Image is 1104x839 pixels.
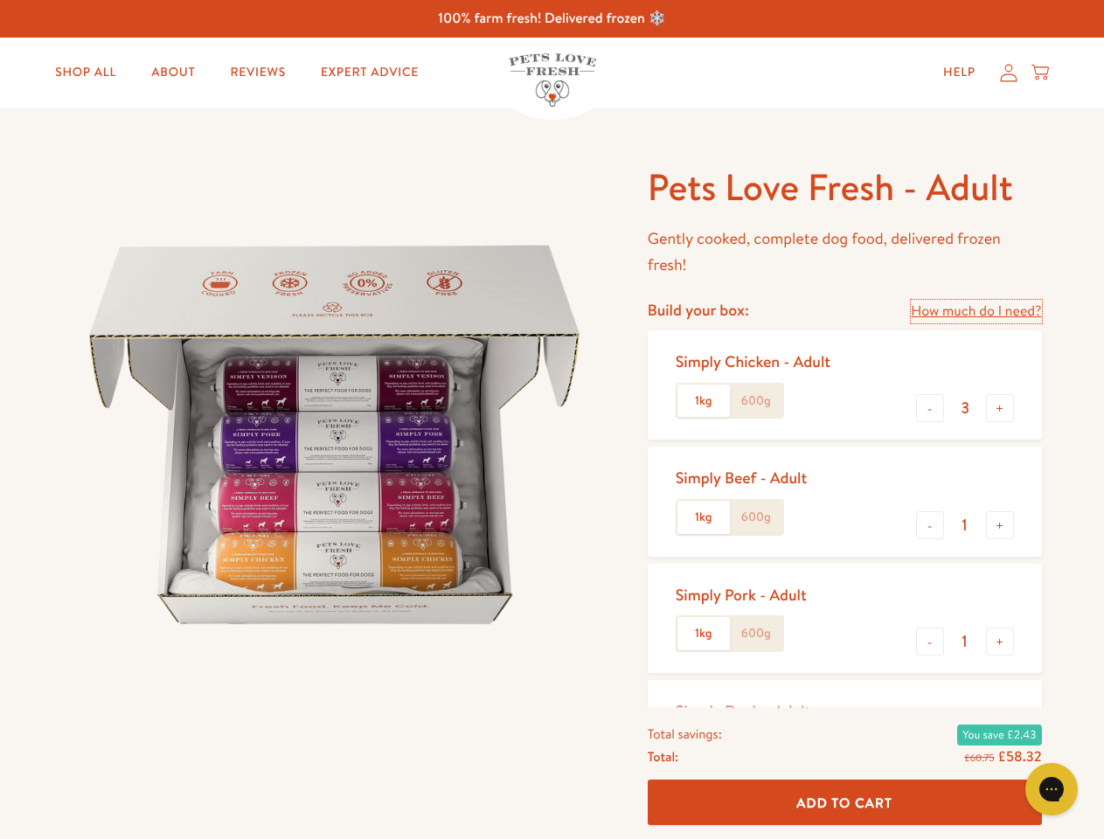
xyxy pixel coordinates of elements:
h1: Pets Love Fresh - Adult [648,163,1042,211]
iframe: Gorgias live chat messenger [1017,757,1087,822]
span: Total: [648,745,678,767]
button: + [986,511,1014,539]
button: - [916,394,944,422]
span: Total savings: [648,722,722,745]
label: 600g [730,501,782,534]
s: £60.75 [964,750,994,764]
button: + [986,628,1014,655]
button: - [916,511,944,539]
h4: Build your box: [648,300,749,320]
div: Simply Pork - Adult [676,585,807,605]
a: Help [929,55,989,90]
span: Add To Cart [796,793,892,811]
a: Shop All [41,55,130,90]
label: 1kg [677,617,730,650]
p: Gently cooked, complete dog food, delivered frozen fresh! [648,225,1042,279]
img: Pets Love Fresh - Adult [63,163,606,706]
img: Pets Love Fresh [509,53,596,107]
a: Reviews [216,55,299,90]
button: - [916,628,944,655]
label: 600g [730,617,782,650]
div: Simply Beef - Adult [676,468,808,488]
label: 600g [730,385,782,418]
a: About [137,55,209,90]
label: 1kg [677,501,730,534]
span: £58.32 [997,746,1041,766]
button: + [986,394,1014,422]
button: Add To Cart [648,780,1042,826]
div: Simply Duck - Adult [676,701,811,721]
div: Simply Chicken - Adult [676,351,830,371]
span: You save £2.43 [957,724,1041,745]
a: Expert Advice [307,55,433,90]
label: 1kg [677,385,730,418]
a: How much do I need? [911,300,1041,323]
